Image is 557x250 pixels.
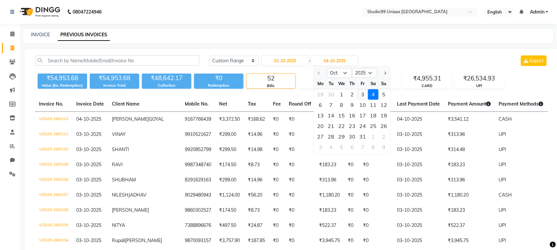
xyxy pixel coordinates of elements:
div: 8 [337,100,347,110]
td: ₹0 [359,233,393,248]
div: 28 [326,132,337,142]
span: NILESH [112,192,128,198]
span: CASH [499,192,512,198]
div: 25 [368,121,379,132]
td: ₹174.50 [215,203,244,218]
td: ₹183.23 [444,203,495,218]
span: Fee [273,101,281,107]
div: Saturday, November 8, 2025 [368,142,379,153]
input: Start Date [262,56,308,65]
td: ₹0 [344,172,359,188]
td: V/2025-26/0106 [35,203,72,218]
span: Admin [530,9,544,16]
div: ₹0 [194,74,244,83]
div: 21 [326,121,337,132]
div: 0 [299,74,347,83]
div: Saturday, November 1, 2025 [368,132,379,142]
div: Thursday, October 2, 2025 [347,89,358,100]
td: ₹0 [285,127,315,142]
div: Tu [326,78,337,89]
div: 24 [358,121,368,132]
td: ₹0 [269,157,285,172]
span: Last Payment Date [397,101,440,107]
td: ₹14.96 [244,172,269,188]
span: Invoice Date [76,101,104,107]
td: ₹0 [344,218,359,233]
td: ₹56.20 [244,188,269,203]
div: Sunday, November 9, 2025 [379,142,389,153]
b: 08047224946 [73,3,102,21]
span: UPI [499,177,507,183]
div: Monday, October 13, 2025 [315,110,326,121]
div: 3 [358,89,368,100]
td: 03-10-2025 [393,157,444,172]
span: [PERSON_NAME] [125,237,162,243]
span: UPI [499,162,507,168]
td: ₹299.50 [215,142,244,157]
button: Export [521,55,547,66]
td: ₹0 [285,112,315,127]
td: ₹1,180.20 [315,188,344,203]
span: UPI [499,207,507,213]
span: UPI [499,222,507,228]
div: 7 [326,100,337,110]
td: ₹0 [285,203,315,218]
div: 19 [379,110,389,121]
div: 18 [368,110,379,121]
div: 10 [358,100,368,110]
a: INVOICE [31,32,50,38]
td: 9167766439 [181,112,215,127]
div: 5 [379,89,389,100]
div: Friday, October 10, 2025 [358,100,368,110]
div: 9 [347,100,358,110]
td: ₹0 [359,157,393,172]
td: ₹0 [344,188,359,203]
td: ₹183.23 [315,203,344,218]
span: 04-10-2025 [76,116,101,122]
span: GOYAL [149,116,164,122]
div: Friday, October 17, 2025 [358,110,368,121]
div: Fr [358,78,368,89]
div: Wednesday, October 29, 2025 [337,132,347,142]
div: ₹48,642.17 [142,74,191,83]
img: logo [17,3,62,21]
div: 2 [347,89,358,100]
td: ₹0 [269,233,285,248]
span: VINAY [112,131,126,137]
span: 03-10-2025 [76,222,101,228]
td: ₹3,541.12 [444,112,495,127]
input: Search by Name/Mobile/Email/Invoice No [35,55,199,66]
div: Sunday, October 12, 2025 [379,100,389,110]
div: 26 [379,121,389,132]
span: UPI [499,237,507,243]
div: UPI [455,83,504,89]
div: Tuesday, October 21, 2025 [326,121,337,132]
td: ₹0 [269,188,285,203]
div: CARD [403,83,452,89]
select: Select year [352,68,377,78]
span: Payment Methods [499,101,543,107]
span: - [309,57,311,64]
td: ₹313.96 [444,172,495,188]
div: Wednesday, October 8, 2025 [337,100,347,110]
div: 27 [315,132,326,142]
div: 29 [337,132,347,142]
td: 03-10-2025 [393,218,444,233]
div: 4 [326,142,337,153]
a: PREVIOUS INVOICES [58,29,110,41]
div: 17 [358,110,368,121]
div: 12 [379,100,389,110]
td: 03-10-2025 [393,172,444,188]
td: ₹14.96 [244,127,269,142]
div: Sunday, October 19, 2025 [379,110,389,121]
td: ₹0 [269,142,285,157]
div: ₹26,534.93 [455,74,504,83]
span: 03-10-2025 [76,177,101,183]
div: 16 [347,110,358,121]
span: Payment Amount [448,101,491,107]
span: Invoice No. [39,101,63,107]
div: Friday, October 31, 2025 [358,132,368,142]
div: Monday, October 27, 2025 [315,132,326,142]
div: Bills [246,83,295,89]
div: Wednesday, October 22, 2025 [337,121,347,132]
